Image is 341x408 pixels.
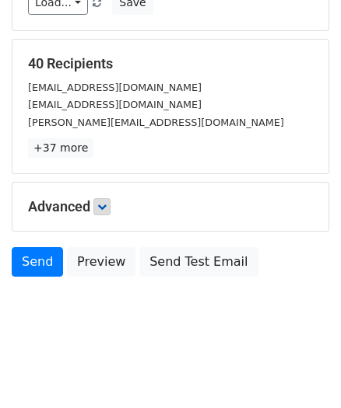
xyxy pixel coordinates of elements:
[139,247,258,277] a: Send Test Email
[67,247,135,277] a: Preview
[28,198,313,215] h5: Advanced
[28,138,93,158] a: +37 more
[28,55,313,72] h5: 40 Recipients
[28,117,284,128] small: [PERSON_NAME][EMAIL_ADDRESS][DOMAIN_NAME]
[12,247,63,277] a: Send
[28,99,202,110] small: [EMAIL_ADDRESS][DOMAIN_NAME]
[28,82,202,93] small: [EMAIL_ADDRESS][DOMAIN_NAME]
[263,333,341,408] iframe: Chat Widget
